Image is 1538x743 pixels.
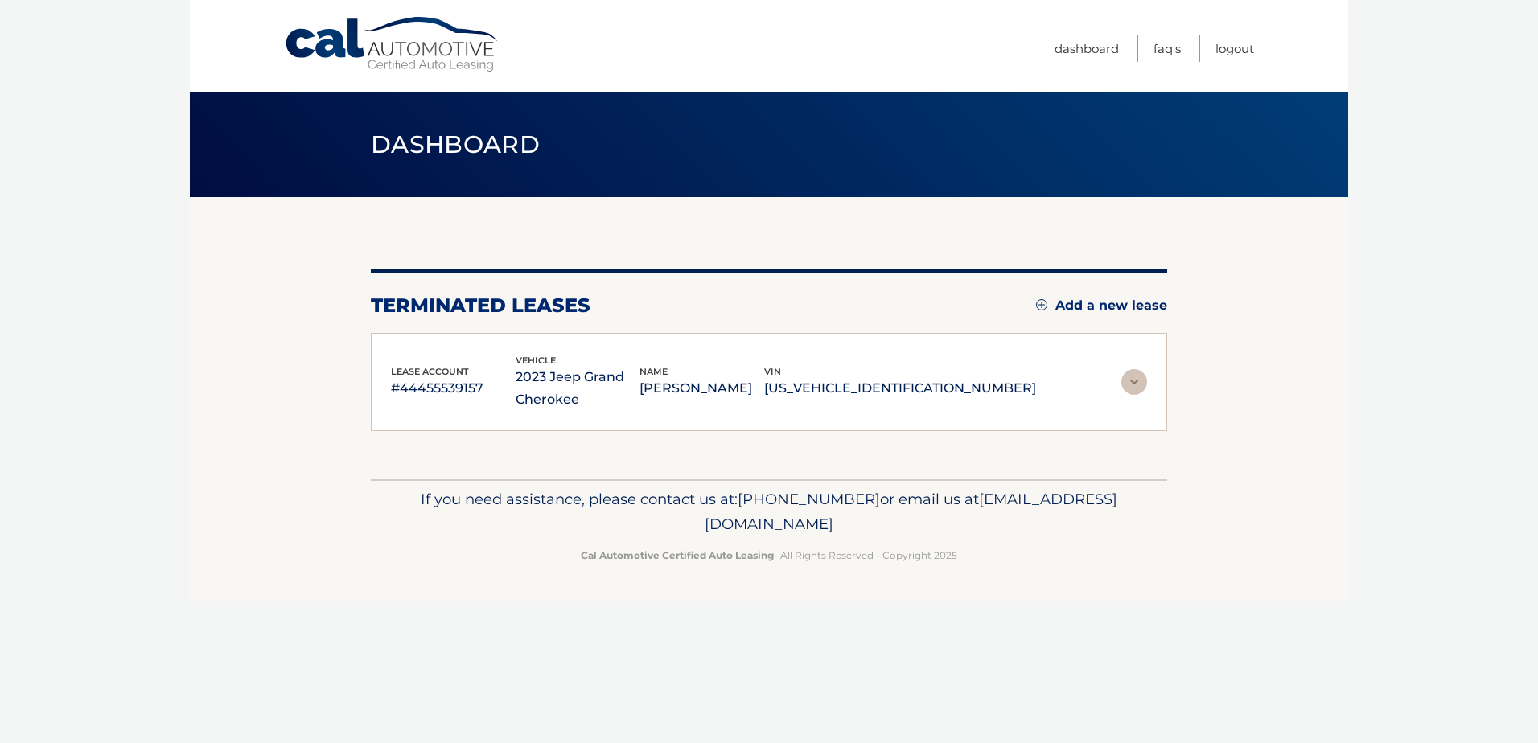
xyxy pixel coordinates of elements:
img: accordion-rest.svg [1121,369,1147,395]
span: Dashboard [371,129,540,159]
p: [US_VEHICLE_IDENTIFICATION_NUMBER] [764,377,1036,400]
a: FAQ's [1153,35,1181,62]
a: Logout [1215,35,1254,62]
a: Add a new lease [1036,298,1167,314]
p: 2023 Jeep Grand Cherokee [516,366,640,411]
strong: Cal Automotive Certified Auto Leasing [581,549,774,561]
img: add.svg [1036,299,1047,310]
h2: terminated leases [371,294,590,318]
span: vin [764,366,781,377]
span: name [639,366,668,377]
span: lease account [391,366,469,377]
a: Cal Automotive [284,16,501,73]
p: #44455539157 [391,377,516,400]
span: [PHONE_NUMBER] [738,490,880,508]
a: Dashboard [1055,35,1119,62]
p: [PERSON_NAME] [639,377,764,400]
span: vehicle [516,355,556,366]
p: If you need assistance, please contact us at: or email us at [381,486,1157,538]
p: - All Rights Reserved - Copyright 2025 [381,547,1157,564]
